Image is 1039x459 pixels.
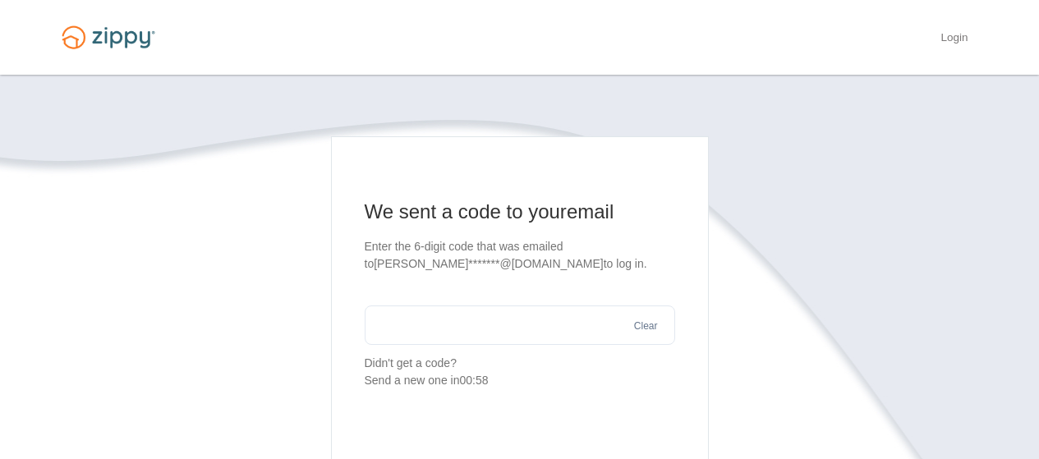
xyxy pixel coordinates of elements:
[365,355,675,389] p: Didn't get a code?
[365,372,675,389] div: Send a new one in 00:58
[629,319,663,334] button: Clear
[52,18,165,57] img: Logo
[365,199,675,225] h1: We sent a code to your email
[365,238,675,273] p: Enter the 6-digit code that was emailed to [PERSON_NAME]*******@[DOMAIN_NAME] to log in.
[940,31,968,48] a: Login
